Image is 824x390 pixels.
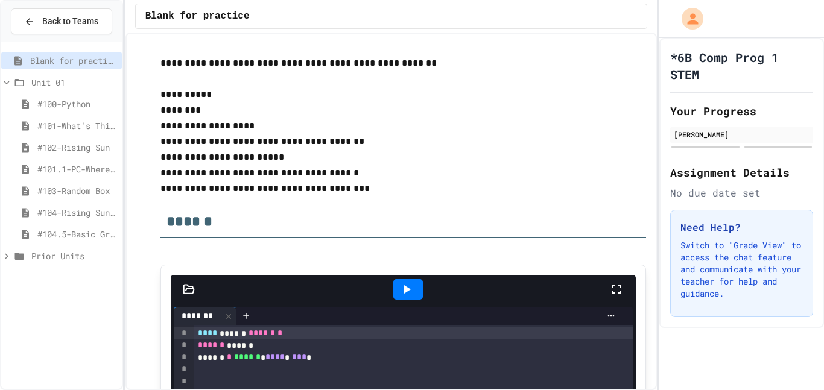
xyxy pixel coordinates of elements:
span: #104-Rising Sun Plus [37,206,117,219]
h1: *6B Comp Prog 1 STEM [670,49,813,83]
div: No due date set [670,186,813,200]
span: Blank for practice [30,54,117,67]
h2: Your Progress [670,102,813,119]
span: Unit 01 [31,76,117,89]
p: Switch to "Grade View" to access the chat feature and communicate with your teacher for help and ... [680,239,803,300]
button: Back to Teams [11,8,112,34]
h3: Need Help? [680,220,803,234]
span: #102-Rising Sun [37,141,117,154]
span: Prior Units [31,250,117,262]
span: Blank for practice [145,9,250,24]
span: #100-Python [37,98,117,110]
span: Back to Teams [42,15,98,28]
span: #101.1-PC-Where am I? [37,163,117,175]
div: My Account [669,5,706,33]
span: #101-What's This ?? [37,119,117,132]
span: #103-Random Box [37,184,117,197]
h2: Assignment Details [670,164,813,181]
span: #104.5-Basic Graphics Review [37,228,117,241]
div: [PERSON_NAME] [674,129,810,140]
